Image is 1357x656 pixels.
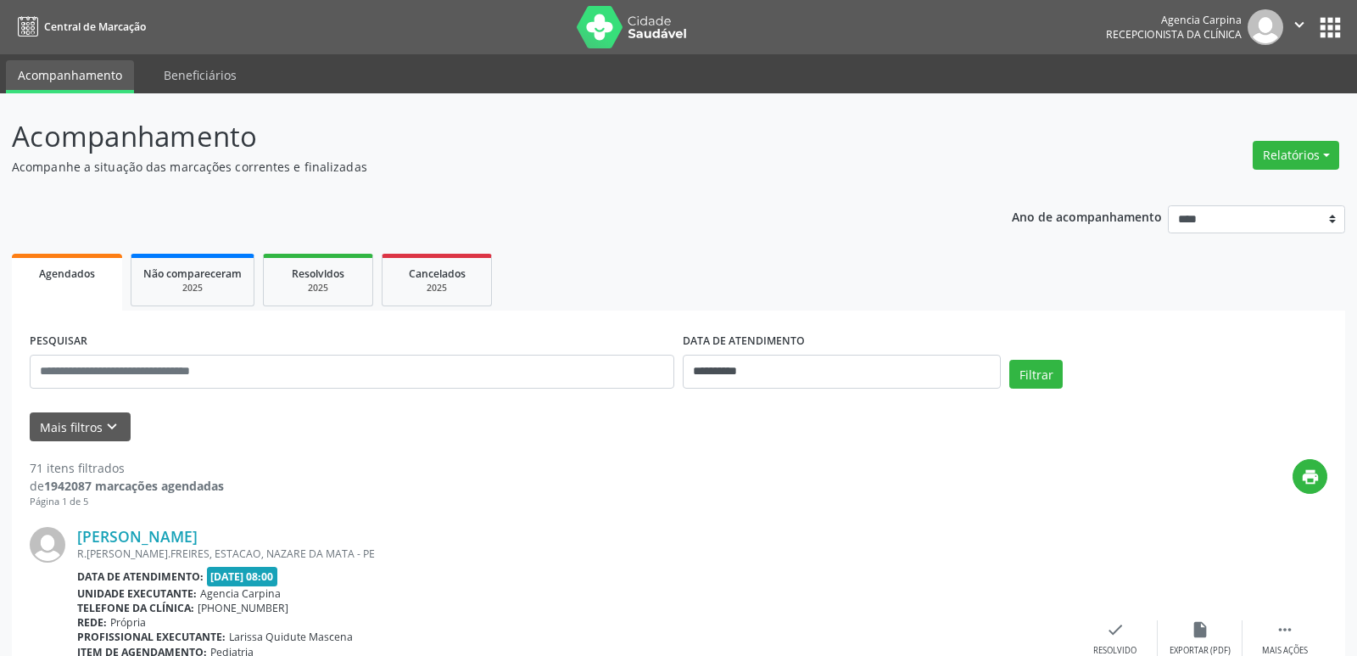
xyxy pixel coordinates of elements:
[44,478,224,494] strong: 1942087 marcações agendadas
[1283,9,1315,45] button: 
[77,527,198,546] a: [PERSON_NAME]
[152,60,249,90] a: Beneficiários
[110,615,146,630] span: Própria
[1276,620,1294,639] i: 
[77,630,226,644] b: Profissional executante:
[1106,27,1242,42] span: Recepcionista da clínica
[1301,468,1320,486] i: print
[30,328,87,355] label: PESQUISAR
[1106,620,1125,639] i: check
[30,412,131,442] button: Mais filtroskeyboard_arrow_down
[683,328,805,355] label: DATA DE ATENDIMENTO
[77,547,1073,561] div: R.[PERSON_NAME].FREIRES, ESTACAO, NAZARE DA MATA - PE
[292,266,344,281] span: Resolvidos
[229,630,353,644] span: Larissa Quidute Mascena
[77,601,194,615] b: Telefone da clínica:
[77,615,107,630] b: Rede:
[12,13,146,41] a: Central de Marcação
[39,266,95,281] span: Agendados
[30,459,224,477] div: 71 itens filtrados
[143,266,242,281] span: Não compareceram
[1191,620,1209,639] i: insert_drive_file
[1009,360,1063,389] button: Filtrar
[409,266,466,281] span: Cancelados
[1293,459,1327,494] button: print
[198,601,288,615] span: [PHONE_NUMBER]
[1315,13,1345,42] button: apps
[77,569,204,584] b: Data de atendimento:
[1012,205,1162,227] p: Ano de acompanhamento
[44,20,146,34] span: Central de Marcação
[207,567,278,586] span: [DATE] 08:00
[6,60,134,93] a: Acompanhamento
[30,495,224,509] div: Página 1 de 5
[200,586,281,601] span: Agencia Carpina
[103,418,121,436] i: keyboard_arrow_down
[12,115,945,158] p: Acompanhamento
[30,527,65,563] img: img
[1106,13,1242,27] div: Agencia Carpina
[394,282,479,294] div: 2025
[1248,9,1283,45] img: img
[276,282,360,294] div: 2025
[77,586,197,601] b: Unidade executante:
[1253,141,1339,170] button: Relatórios
[12,158,945,176] p: Acompanhe a situação das marcações correntes e finalizadas
[143,282,242,294] div: 2025
[1290,15,1309,34] i: 
[30,477,224,495] div: de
